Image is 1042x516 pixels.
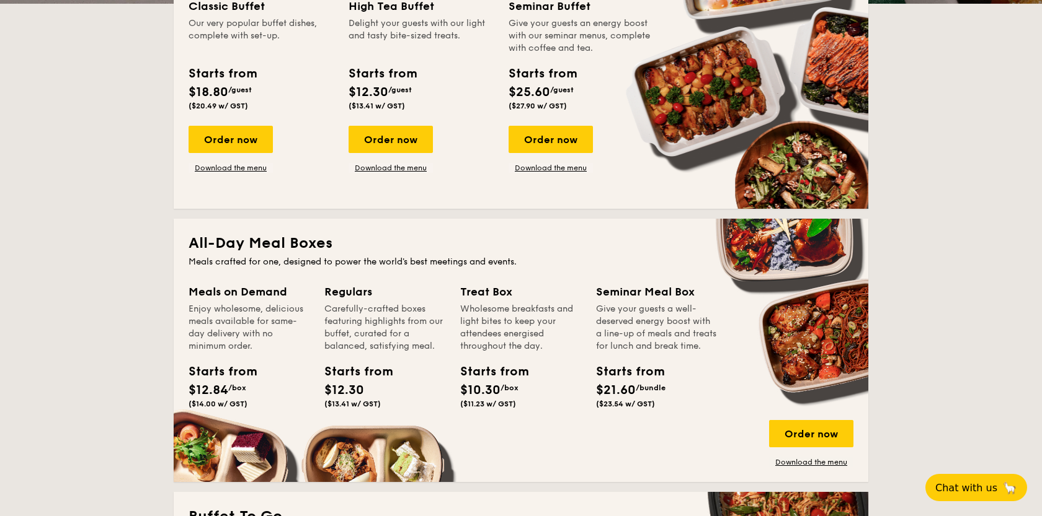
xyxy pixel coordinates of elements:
span: ($13.41 w/ GST) [349,102,405,110]
span: 🦙 [1002,481,1017,495]
div: Order now [769,420,853,447]
span: ($23.54 w/ GST) [596,400,655,408]
span: ($13.41 w/ GST) [324,400,381,408]
a: Download the menu [349,163,433,173]
div: Our very popular buffet dishes, complete with set-up. [189,17,334,55]
span: $25.60 [509,85,550,100]
div: Starts from [509,64,576,83]
span: /guest [228,85,252,94]
div: Give your guests a well-deserved energy boost with a line-up of meals and treats for lunch and br... [596,303,717,352]
a: Download the menu [509,163,593,173]
div: Starts from [460,362,516,381]
div: Starts from [596,362,652,381]
span: ($11.23 w/ GST) [460,400,516,408]
span: /guest [550,85,574,94]
div: Meals crafted for one, designed to power the world's best meetings and events. [189,256,853,268]
div: Delight your guests with our light and tasty bite-sized treats. [349,17,494,55]
a: Download the menu [189,163,273,173]
div: Meals on Demand [189,283,309,300]
span: $12.84 [189,383,228,398]
div: Carefully-crafted boxes featuring highlights from our buffet, curated for a balanced, satisfying ... [324,303,445,352]
div: Order now [349,126,433,153]
button: Chat with us🦙 [925,474,1027,501]
div: Starts from [189,64,256,83]
span: /box [501,383,519,392]
div: Starts from [189,362,244,381]
div: Starts from [324,362,380,381]
span: /guest [388,85,412,94]
div: Enjoy wholesome, delicious meals available for same-day delivery with no minimum order. [189,303,309,352]
span: ($27.90 w/ GST) [509,102,567,110]
span: $10.30 [460,383,501,398]
a: Download the menu [769,457,853,467]
div: Order now [509,126,593,153]
div: Treat Box [460,283,581,300]
div: Order now [189,126,273,153]
div: Starts from [349,64,416,83]
span: $12.30 [324,383,364,398]
span: $12.30 [349,85,388,100]
span: /bundle [636,383,666,392]
div: Regulars [324,283,445,300]
div: Wholesome breakfasts and light bites to keep your attendees energised throughout the day. [460,303,581,352]
span: ($20.49 w/ GST) [189,102,248,110]
div: Seminar Meal Box [596,283,717,300]
span: $18.80 [189,85,228,100]
h2: All-Day Meal Boxes [189,234,853,253]
div: Give your guests an energy boost with our seminar menus, complete with coffee and tea. [509,17,654,55]
span: ($14.00 w/ GST) [189,400,247,408]
span: /box [228,383,246,392]
span: $21.60 [596,383,636,398]
span: Chat with us [935,482,997,494]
